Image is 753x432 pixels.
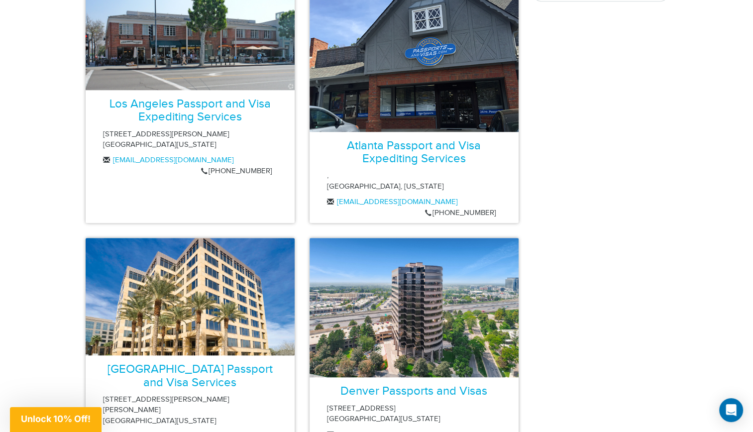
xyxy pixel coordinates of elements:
p: [STREET_ADDRESS][PERSON_NAME] [GEOGRAPHIC_DATA][US_STATE] [103,129,277,150]
a: Los Angeles Passport and Visa Expediting Services [109,97,271,124]
img: Denver Passports and Visas [310,238,519,377]
a: Atlanta Passport and Visa Expediting Services [347,139,481,166]
p: , [GEOGRAPHIC_DATA], [US_STATE] [327,170,501,192]
a: [EMAIL_ADDRESS][DOMAIN_NAME] [337,198,458,206]
div: Open Intercom Messenger [719,398,743,422]
a: [GEOGRAPHIC_DATA] Passport and Visa Services [108,362,273,389]
div: Unlock 10% Off! [10,407,102,432]
p: [STREET_ADDRESS][PERSON_NAME][PERSON_NAME] [GEOGRAPHIC_DATA][US_STATE] [103,394,277,426]
img: Las Vegas Passport and Visa Services [86,238,295,355]
p: [PHONE_NUMBER] [201,166,272,176]
span: Unlock 10% Off! [21,414,91,424]
p: [STREET_ADDRESS] [GEOGRAPHIC_DATA][US_STATE] [327,403,501,425]
a: [EMAIL_ADDRESS][DOMAIN_NAME] [113,156,234,164]
a: Denver Passports and Visas [340,384,487,398]
p: [PHONE_NUMBER] [425,208,496,218]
